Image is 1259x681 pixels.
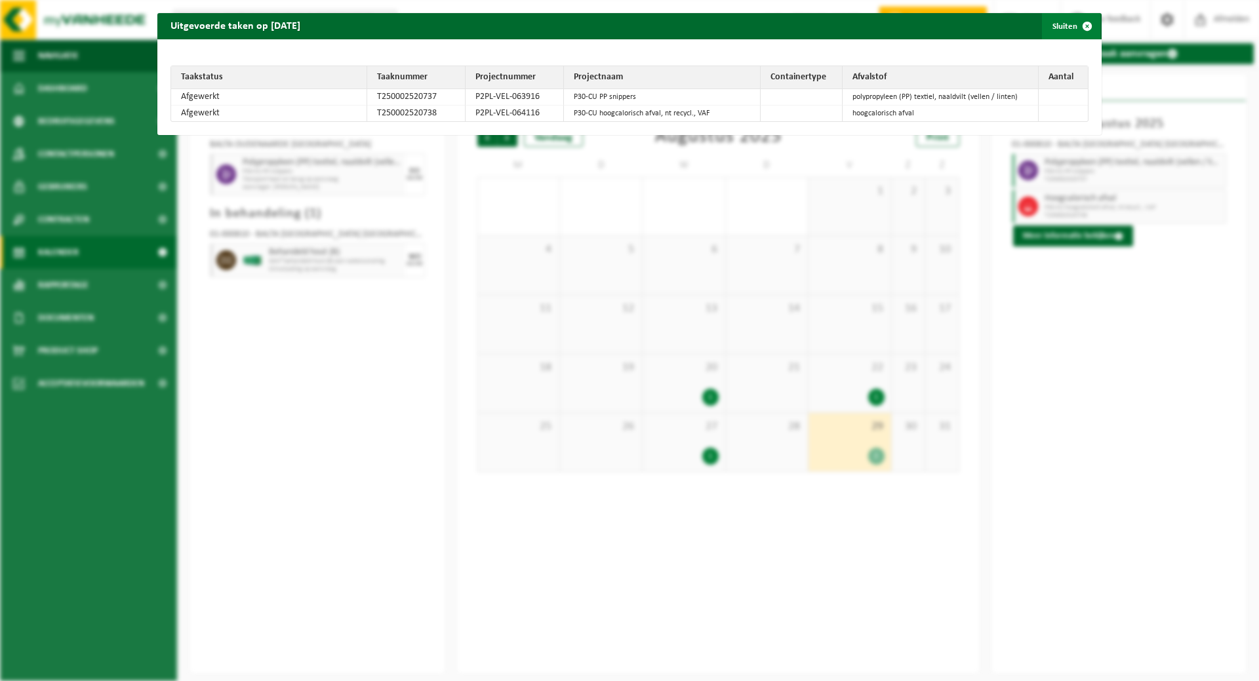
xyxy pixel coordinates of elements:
th: Afvalstof [843,66,1039,89]
td: P30-CU PP snippers [564,89,760,106]
button: Sluiten [1042,13,1100,39]
th: Projectnummer [466,66,564,89]
th: Taakstatus [171,66,367,89]
td: T250002520738 [367,106,466,121]
th: Taaknummer [367,66,466,89]
td: Afgewerkt [171,106,367,121]
th: Aantal [1039,66,1088,89]
th: Containertype [761,66,843,89]
td: T250002520737 [367,89,466,106]
td: hoogcalorisch afval [843,106,1039,121]
td: Afgewerkt [171,89,367,106]
td: polypropyleen (PP) textiel, naaldvilt (vellen / linten) [843,89,1039,106]
td: P2PL-VEL-064116 [466,106,564,121]
td: P2PL-VEL-063916 [466,89,564,106]
h2: Uitgevoerde taken op [DATE] [157,13,313,38]
td: P30-CU hoogcalorisch afval, nt recycl., VAF [564,106,760,121]
th: Projectnaam [564,66,760,89]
